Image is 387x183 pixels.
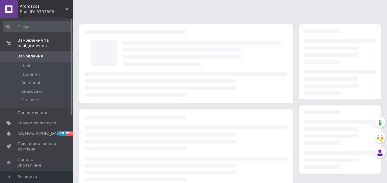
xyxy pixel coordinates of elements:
span: Нові [21,63,30,69]
span: Замовлення [18,54,43,59]
div: Ваш ID: 3793808 [20,9,73,15]
span: Панель управління [18,157,56,168]
span: 99+ [65,131,75,136]
span: Повідомлення [18,110,47,116]
span: Прийняті [21,72,40,77]
span: Виконані [21,80,40,86]
span: Замовлення та повідомлення [18,38,73,49]
span: 28 [58,131,65,136]
span: Оплачені [21,97,40,103]
span: Показники роботи компанії [18,141,56,152]
span: Товари та послуги [18,120,56,126]
span: [DEMOGRAPHIC_DATA] [18,131,63,136]
span: Aromacos [20,4,65,9]
span: Скасовані [21,89,42,94]
input: Пошук [3,21,72,32]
